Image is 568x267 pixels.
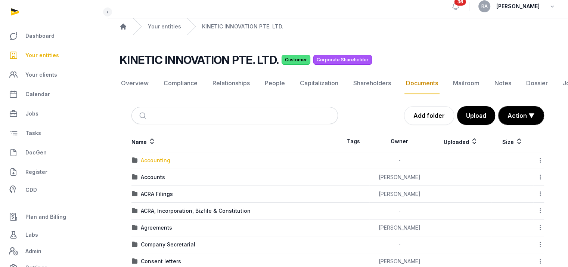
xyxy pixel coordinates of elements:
[141,190,173,198] div: ACRA Filings
[430,131,491,152] th: Uploaded
[6,124,101,142] a: Tasks
[525,73,549,94] a: Dossier
[131,131,338,152] th: Name
[120,53,279,67] h2: KINETIC INNOVATION PTE. LTD.
[478,0,490,12] button: RA
[6,163,101,181] a: Register
[6,85,101,103] a: Calendar
[135,107,152,124] button: Submit
[141,258,181,265] div: Consent letters
[481,4,488,9] span: RA
[25,212,66,221] span: Plan and Billing
[491,131,533,152] th: Size
[6,105,101,123] a: Jobs
[369,169,430,186] td: [PERSON_NAME]
[6,46,101,64] a: Your entities
[338,131,369,152] th: Tags
[148,23,181,30] a: Your entities
[132,208,138,214] img: folder.svg
[369,131,430,152] th: Owner
[25,129,41,138] span: Tasks
[132,242,138,248] img: folder.svg
[202,23,283,30] a: KINETIC INNOVATION PTE. LTD.
[6,226,101,244] a: Labs
[282,55,310,65] span: Customer
[120,73,556,94] nav: Tabs
[141,207,251,215] div: ACRA, Incorporation, Bizfile & Constitution
[141,157,170,164] div: Accounting
[141,174,165,181] div: Accounts
[298,73,340,94] a: Capitalization
[369,152,430,169] td: -
[263,73,286,94] a: People
[25,168,47,177] span: Register
[132,225,138,231] img: folder.svg
[404,73,440,94] a: Documents
[6,244,101,259] a: Admin
[369,220,430,236] td: [PERSON_NAME]
[496,2,540,11] span: [PERSON_NAME]
[6,208,101,226] a: Plan and Billing
[162,73,199,94] a: Compliance
[25,31,55,40] span: Dashboard
[211,73,251,94] a: Relationships
[6,66,101,84] a: Your clients
[6,182,101,197] a: CDD
[6,144,101,162] a: DocGen
[352,73,392,94] a: Shareholders
[451,73,481,94] a: Mailroom
[108,18,568,35] nav: Breadcrumb
[6,27,101,45] a: Dashboard
[25,230,38,239] span: Labs
[499,107,544,125] button: Action ▼
[132,174,138,180] img: folder.svg
[457,106,495,125] button: Upload
[369,186,430,203] td: [PERSON_NAME]
[25,109,38,118] span: Jobs
[369,203,430,220] td: -
[404,106,454,125] a: Add folder
[141,224,172,231] div: Agreements
[120,73,150,94] a: Overview
[493,73,513,94] a: Notes
[141,241,195,248] div: Company Secretarial
[25,90,50,99] span: Calendar
[25,148,47,157] span: DocGen
[132,157,138,163] img: folder.svg
[25,51,59,60] span: Your entities
[25,247,41,256] span: Admin
[25,185,37,194] span: CDD
[369,236,430,253] td: -
[132,258,138,264] img: folder.svg
[25,70,57,79] span: Your clients
[132,191,138,197] img: folder.svg
[313,55,372,65] span: Corporate Shareholder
